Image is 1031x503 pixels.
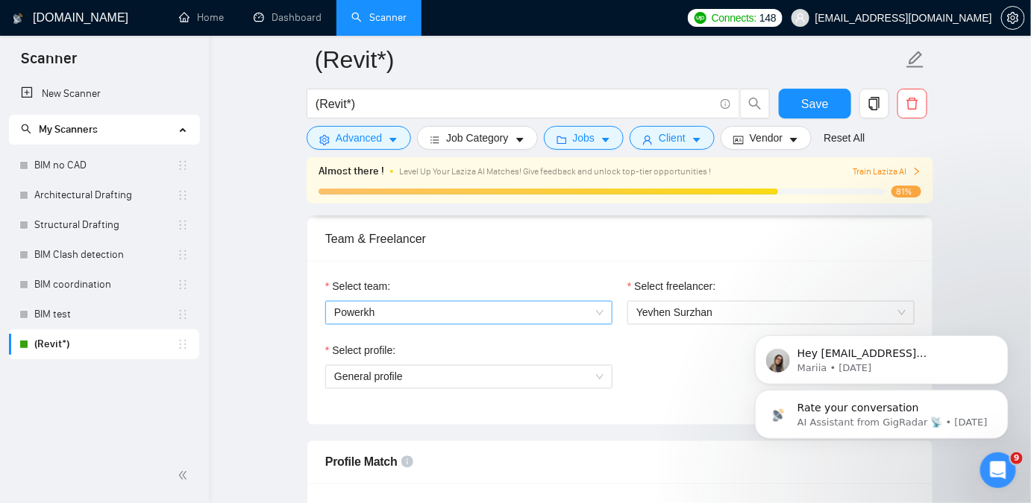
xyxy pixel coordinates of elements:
[34,180,177,210] a: Architectural Drafting
[319,163,384,180] span: Almost there !
[9,48,89,79] span: Scanner
[795,13,806,23] span: user
[1001,6,1025,30] button: setting
[627,279,715,295] label: Select freelancer:
[399,166,711,177] span: Level Up Your Laziza AI Matches! Give feedback and unlock top-tier opportunities !
[325,218,915,261] div: Team & Freelancer
[179,11,224,24] a: homeHome
[34,151,177,180] a: BIM no CAD
[325,456,398,469] span: Profile Match
[601,134,611,145] span: caret-down
[351,11,407,24] a: searchScanner
[9,240,199,270] li: BIM Clash detection
[898,97,927,110] span: delete
[177,249,189,261] span: holder
[9,300,199,329] li: BIM test
[34,210,177,240] a: Structural Drafting
[34,329,177,359] a: (Revit*)
[636,307,712,319] span: Yevhen Surzhan
[178,468,192,483] span: double-left
[860,97,889,110] span: copy
[9,79,199,109] li: New Scanner
[733,134,744,145] span: idcard
[692,134,702,145] span: caret-down
[630,126,715,150] button: userClientcaret-down
[446,130,508,146] span: Job Category
[544,126,624,150] button: folderJobscaret-down
[307,126,411,150] button: settingAdvancedcaret-down
[254,11,322,24] a: dashboardDashboard
[712,10,756,26] span: Connects:
[1011,452,1023,464] span: 9
[642,134,653,145] span: user
[325,279,390,295] label: Select team:
[430,134,440,145] span: bars
[733,241,1031,463] iframe: Intercom notifications message
[21,79,187,109] a: New Scanner
[515,134,525,145] span: caret-down
[316,95,714,113] input: Search Freelance Jobs...
[741,97,769,110] span: search
[801,95,828,113] span: Save
[912,167,921,176] span: right
[177,189,189,201] span: holder
[34,240,177,270] a: BIM Clash detection
[319,134,330,145] span: setting
[9,270,199,300] li: BIM coordination
[332,343,395,359] span: Select profile:
[21,124,31,134] span: search
[39,123,98,136] span: My Scanners
[177,338,189,350] span: holder
[401,456,413,468] span: info-circle
[897,89,927,118] button: delete
[853,165,921,179] button: Train Laziza AI
[1001,12,1025,24] a: setting
[9,329,199,359] li: (Revit*)
[334,302,604,324] span: Powerkh
[1002,12,1024,24] span: setting
[721,126,812,150] button: idcardVendorcaret-down
[9,210,199,240] li: Structural Drafting
[695,12,706,24] img: upwork-logo.png
[740,89,770,118] button: search
[750,130,783,146] span: Vendor
[9,151,199,180] li: BIM no CAD
[177,279,189,291] span: holder
[177,219,189,231] span: holder
[573,130,595,146] span: Jobs
[177,309,189,320] span: holder
[721,99,730,109] span: info-circle
[824,130,865,146] a: Reset All
[417,126,537,150] button: barsJob Categorycaret-down
[34,300,177,329] a: BIM test
[789,134,799,145] span: caret-down
[759,10,776,26] span: 148
[315,41,903,78] input: Scanner name...
[779,89,851,118] button: Save
[9,180,199,210] li: Architectural Drafting
[980,452,1016,488] iframe: Intercom live chat
[177,159,189,171] span: holder
[334,366,604,388] span: General profile
[891,186,921,197] span: 81%
[859,89,889,118] button: copy
[336,130,382,146] span: Advanced
[659,130,686,146] span: Client
[34,270,177,300] a: BIM coordination
[906,50,925,69] span: edit
[21,123,98,136] span: My Scanners
[557,134,567,145] span: folder
[13,7,23,31] img: logo
[388,134,398,145] span: caret-down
